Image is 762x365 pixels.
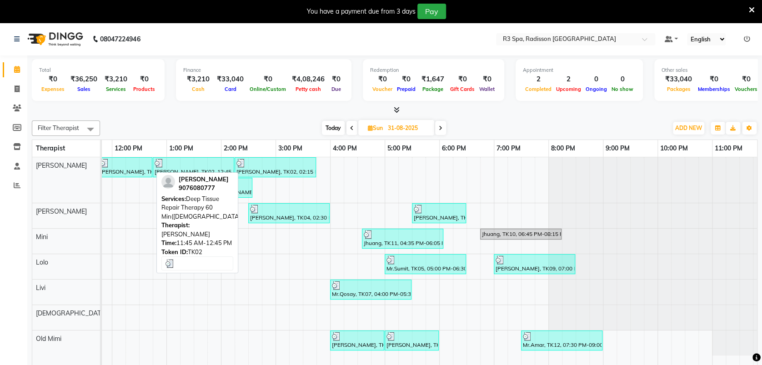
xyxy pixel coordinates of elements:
[213,74,247,85] div: ₹33,040
[712,142,745,155] a: 11:00 PM
[222,86,239,92] span: Card
[249,205,329,222] div: [PERSON_NAME], TK04, 02:30 PM-04:00 PM, Deep Tissue Repair Therapy 90 Min([DEMOGRAPHIC_DATA])
[331,281,411,298] div: Mr.Qosay, TK07, 04:00 PM-05:30 PM, Four Hands Restoration Therapy 90 Min([DEMOGRAPHIC_DATA])
[36,335,61,343] span: Old Mimi
[36,258,48,266] span: Lolo
[161,175,175,189] img: profile
[665,86,693,92] span: Packages
[523,86,554,92] span: Completed
[288,74,328,85] div: ₹4,08,246
[39,86,67,92] span: Expenses
[183,66,344,74] div: Finance
[395,74,418,85] div: ₹0
[583,74,609,85] div: 0
[523,74,554,85] div: 2
[161,248,233,257] div: TK02
[276,142,305,155] a: 3:00 PM
[696,74,732,85] div: ₹0
[370,74,395,85] div: ₹0
[395,86,418,92] span: Prepaid
[418,74,448,85] div: ₹1,647
[385,142,414,155] a: 5:00 PM
[104,86,128,92] span: Services
[161,239,176,246] span: Time:
[99,159,151,176] div: [PERSON_NAME], TK02, 11:45 AM-12:45 PM, Deep Tissue Repair Therapy 60 Min([DEMOGRAPHIC_DATA])
[673,122,704,135] button: ADD NEW
[658,142,690,155] a: 10:00 PM
[477,86,497,92] span: Wallet
[131,74,157,85] div: ₹0
[448,74,477,85] div: ₹0
[247,86,288,92] span: Online/Custom
[481,230,561,238] div: Jhuang, TK10, 06:45 PM-08:15 PM, Deep Tissue Repair Therapy 60 Min([DEMOGRAPHIC_DATA])
[328,74,344,85] div: ₹0
[161,239,233,248] div: 11:45 AM-12:45 PM
[39,66,157,74] div: Total
[549,142,577,155] a: 8:00 PM
[167,142,196,155] a: 1:00 PM
[494,142,523,155] a: 7:00 PM
[36,284,45,292] span: Livi
[413,205,465,222] div: [PERSON_NAME], TK08, 05:30 PM-06:30 PM, Deep Tissue Repair Therapy 60 Min([DEMOGRAPHIC_DATA])
[495,255,574,273] div: [PERSON_NAME], TK09, 07:00 PM-08:30 PM, Balinese Massage Therapy 90 Min([DEMOGRAPHIC_DATA])
[247,74,288,85] div: ₹0
[477,74,497,85] div: ₹0
[161,195,243,220] span: Deep Tissue Repair Therapy 60 Min([DEMOGRAPHIC_DATA])
[131,86,157,92] span: Products
[331,142,359,155] a: 4:00 PM
[675,125,702,131] span: ADD NEW
[523,66,636,74] div: Appointment
[23,26,85,52] img: logo
[36,309,107,317] span: [DEMOGRAPHIC_DATA]
[420,86,446,92] span: Package
[322,121,345,135] span: Today
[179,175,229,183] span: [PERSON_NAME]
[101,74,131,85] div: ₹3,210
[161,221,190,229] span: Therapist:
[385,121,431,135] input: 2025-08-31
[440,142,468,155] a: 6:00 PM
[370,86,395,92] span: Voucher
[696,86,732,92] span: Memberships
[370,66,497,74] div: Redemption
[363,230,442,247] div: Jhuang, TK11, 04:35 PM-06:05 PM, Deep Tissue Repair Therapy 60 Min([DEMOGRAPHIC_DATA])
[221,142,250,155] a: 2:00 PM
[100,26,140,52] b: 08047224946
[366,125,385,131] span: Sun
[307,7,416,16] div: You have a payment due from 3 days
[36,233,48,241] span: Mini
[36,161,87,170] span: [PERSON_NAME]
[609,74,636,85] div: 0
[75,86,93,92] span: Sales
[554,86,583,92] span: Upcoming
[36,144,65,152] span: Therapist
[36,207,87,215] span: [PERSON_NAME]
[154,159,233,176] div: [PERSON_NAME], TK02, 12:45 PM-02:15 PM, Deep Tissue Repair Therapy 60 Min([DEMOGRAPHIC_DATA])
[183,74,213,85] div: ₹3,210
[417,4,446,19] button: Pay
[161,248,188,255] span: Token ID:
[603,142,632,155] a: 9:00 PM
[662,74,696,85] div: ₹33,040
[161,195,186,202] span: Services:
[329,86,343,92] span: Due
[609,86,636,92] span: No show
[179,184,229,193] div: 9076080777
[448,86,477,92] span: Gift Cards
[38,124,79,131] span: Filter Therapist
[67,74,101,85] div: ₹36,250
[161,221,233,239] div: [PERSON_NAME]
[522,332,602,349] div: Mr.Amar, TK12, 07:30 PM-09:00 PM, Traditional Swedish Relaxation Therapy 90 Min([DEMOGRAPHIC_DATA])
[236,159,315,176] div: [PERSON_NAME], TK02, 02:15 PM-03:45 PM, Deep Tissue Repair Therapy 60 Min([DEMOGRAPHIC_DATA])
[39,74,67,85] div: ₹0
[732,86,760,92] span: Vouchers
[583,86,609,92] span: Ongoing
[732,74,760,85] div: ₹0
[112,142,145,155] a: 12:00 PM
[331,332,383,349] div: [PERSON_NAME], TK03, 04:00 PM-05:00 PM, Deep Tissue Repair Therapy 60 Min([DEMOGRAPHIC_DATA])
[386,332,438,349] div: [PERSON_NAME], TK03, 05:00 PM-06:00 PM, Deep Tissue Repair Therapy 60 Min([DEMOGRAPHIC_DATA])
[554,74,583,85] div: 2
[190,86,207,92] span: Cash
[386,255,465,273] div: Mr.Sumit, TK05, 05:00 PM-06:30 PM, Deep Tissue Repair Therapy 90 Min([DEMOGRAPHIC_DATA])
[293,86,323,92] span: Petty cash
